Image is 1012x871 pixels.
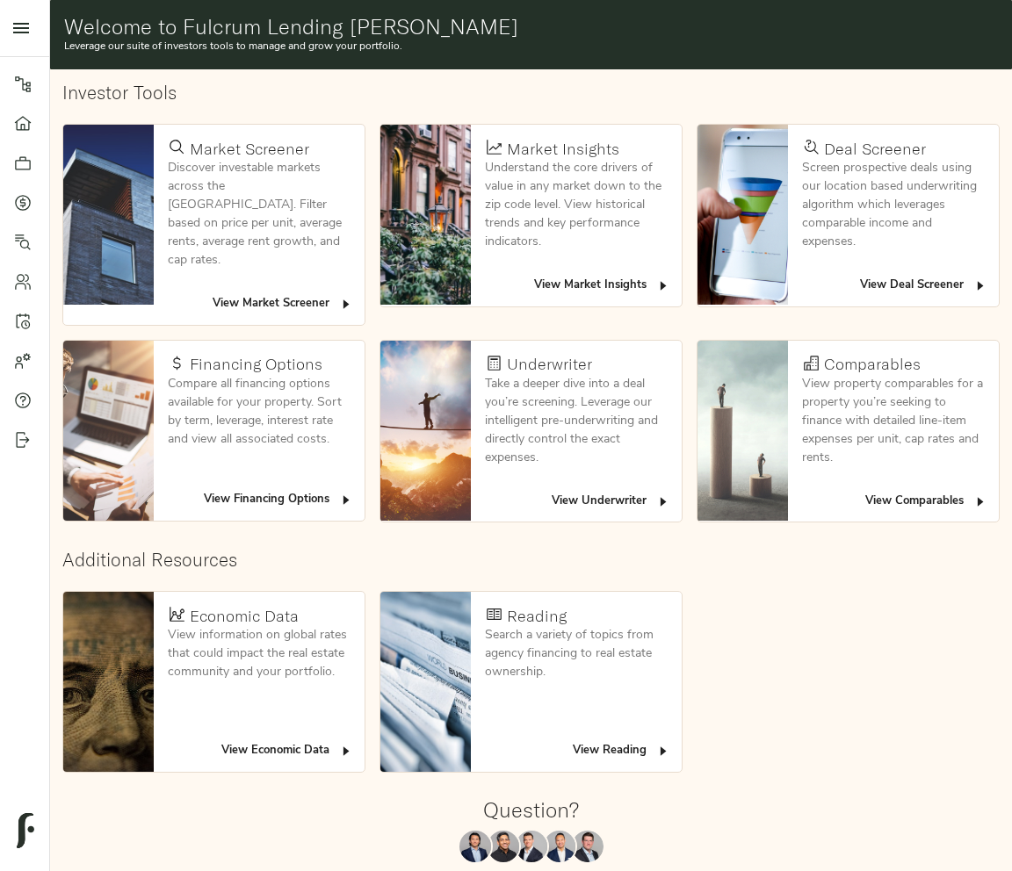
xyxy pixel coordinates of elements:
[168,375,351,449] p: Compare all financing options available for your property. Sort by term, leverage, interest rate ...
[459,831,491,862] img: Maxwell Wu
[204,490,353,510] span: View Financing Options
[221,741,353,761] span: View Economic Data
[213,294,353,314] span: View Market Screener
[568,738,675,765] button: View Reading
[802,375,985,467] p: View property comparables for a property you’re seeking to finance with detailed line-item expens...
[856,272,992,299] button: View Deal Screener
[507,355,592,374] h4: Underwriter
[861,488,992,515] button: View Comparables
[485,626,668,681] p: Search a variety of topics from agency financing to real estate ownership.
[507,140,619,159] h4: Market Insights
[64,14,997,39] h1: Welcome to Fulcrum Lending [PERSON_NAME]
[824,140,926,159] h4: Deal Screener
[572,831,604,862] img: Justin Stamp
[544,831,575,862] img: Richard Le
[62,82,1000,104] h2: Investor Tools
[534,276,670,296] span: View Market Insights
[865,492,987,512] span: View Comparables
[190,607,299,626] h4: Economic Data
[380,341,471,521] img: Underwriter
[547,488,675,515] button: View Underwriter
[860,276,987,296] span: View Deal Screener
[168,626,351,681] p: View information on global rates that could impact the real estate community and your portfolio.
[507,607,567,626] h4: Reading
[217,738,358,765] button: View Economic Data
[190,140,309,159] h4: Market Screener
[573,741,670,761] span: View Reading
[168,159,351,270] p: Discover investable markets across the [GEOGRAPHIC_DATA]. Filter based on price per unit, average...
[62,549,1000,571] h2: Additional Resources
[208,291,358,318] button: View Market Screener
[63,592,154,772] img: Economic Data
[552,492,670,512] span: View Underwriter
[199,486,358,514] button: View Financing Options
[64,39,997,54] p: Leverage our suite of investors tools to manage and grow your portfolio.
[698,125,788,305] img: Deal Screener
[190,355,322,374] h4: Financing Options
[380,125,471,305] img: Market Insights
[63,341,154,521] img: Financing Options
[485,159,668,251] p: Understand the core drivers of value in any market down to the zip code level. View historical tr...
[63,125,154,305] img: Market Screener
[698,341,788,521] img: Comparables
[824,355,921,374] h4: Comparables
[17,813,34,848] img: logo
[516,831,547,862] img: Zach Frizzera
[488,831,519,862] img: Kenneth Mendonça
[483,797,579,822] h1: Question?
[530,272,675,299] button: View Market Insights
[485,375,668,467] p: Take a deeper dive into a deal you’re screening. Leverage our intelligent pre-underwriting and di...
[380,592,471,772] img: Reading
[802,159,985,251] p: Screen prospective deals using our location based underwriting algorithm which leverages comparab...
